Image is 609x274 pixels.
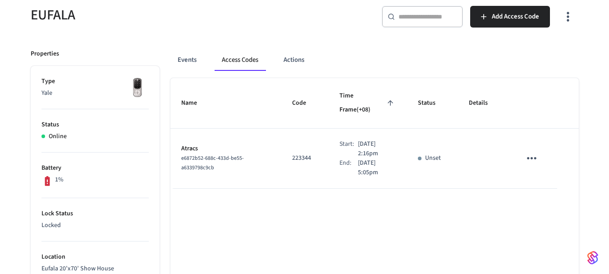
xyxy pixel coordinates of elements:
[41,120,149,130] p: Status
[41,209,149,218] p: Lock Status
[41,264,149,274] p: Eufala 20’x70’ Show House
[181,154,244,172] span: e6872b52-688c-433d-be55-a6339798c9cb
[41,163,149,173] p: Battery
[170,78,579,189] table: sticky table
[31,49,59,59] p: Properties
[358,139,396,158] p: [DATE] 2:16pm
[339,158,358,177] div: End:
[55,175,64,185] p: 1%
[181,96,209,110] span: Name
[339,139,358,158] div: Start:
[469,96,499,110] span: Details
[292,96,318,110] span: Code
[339,89,396,117] span: Time Frame(+08)
[41,252,149,262] p: Location
[181,144,271,153] p: Atracs
[276,49,311,71] button: Actions
[49,132,67,141] p: Online
[170,49,579,71] div: ant example
[41,77,149,86] p: Type
[358,158,396,177] p: [DATE] 5:05pm
[126,77,149,99] img: Yale Assure Touchscreen Wifi Smart Lock, Satin Nickel, Front
[41,88,149,98] p: Yale
[470,6,550,28] button: Add Access Code
[41,221,149,230] p: Locked
[31,6,299,24] h5: EUFALA
[418,96,447,110] span: Status
[492,11,539,23] span: Add Access Code
[170,49,204,71] button: Events
[215,49,266,71] button: Access Codes
[292,153,318,163] p: 223344
[425,153,441,163] p: Unset
[587,251,598,265] img: SeamLogoGradient.69752ec5.svg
